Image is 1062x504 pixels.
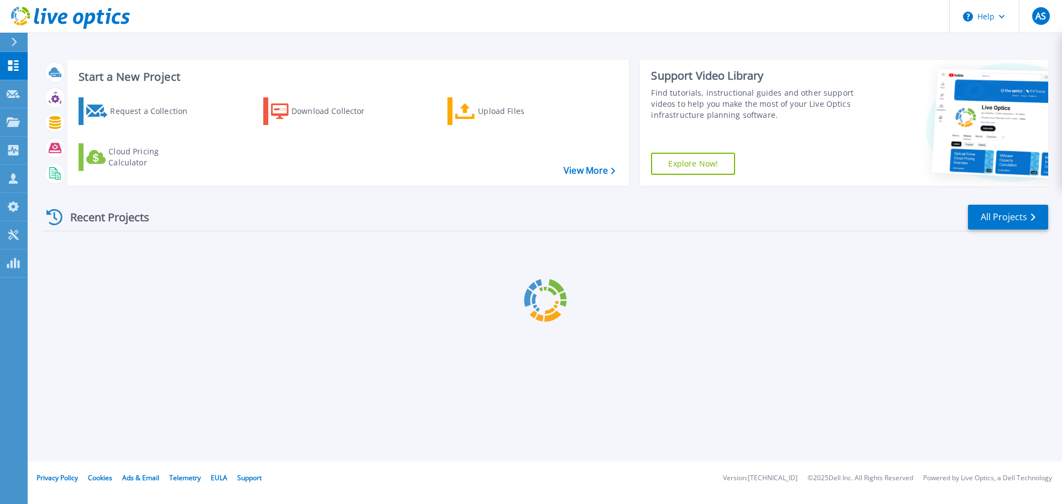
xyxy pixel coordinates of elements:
li: Powered by Live Optics, a Dell Technology [923,475,1052,482]
a: Upload Files [447,97,571,125]
a: View More [564,165,615,176]
a: EULA [211,473,227,482]
div: Recent Projects [43,204,164,231]
h3: Start a New Project [79,71,615,83]
a: Telemetry [169,473,201,482]
a: Cookies [88,473,112,482]
div: Cloud Pricing Calculator [108,146,197,168]
div: Upload Files [478,100,566,122]
a: All Projects [968,205,1048,230]
div: Find tutorials, instructional guides and other support videos to help you make the most of your L... [651,87,859,121]
span: AS [1035,12,1046,20]
li: Version: [TECHNICAL_ID] [723,475,798,482]
li: © 2025 Dell Inc. All Rights Reserved [808,475,913,482]
a: Cloud Pricing Calculator [79,143,202,171]
div: Download Collector [291,100,380,122]
a: Download Collector [263,97,387,125]
a: Support [237,473,262,482]
div: Support Video Library [651,69,859,83]
a: Privacy Policy [37,473,78,482]
a: Explore Now! [651,153,735,175]
a: Request a Collection [79,97,202,125]
div: Request a Collection [110,100,199,122]
a: Ads & Email [122,473,159,482]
